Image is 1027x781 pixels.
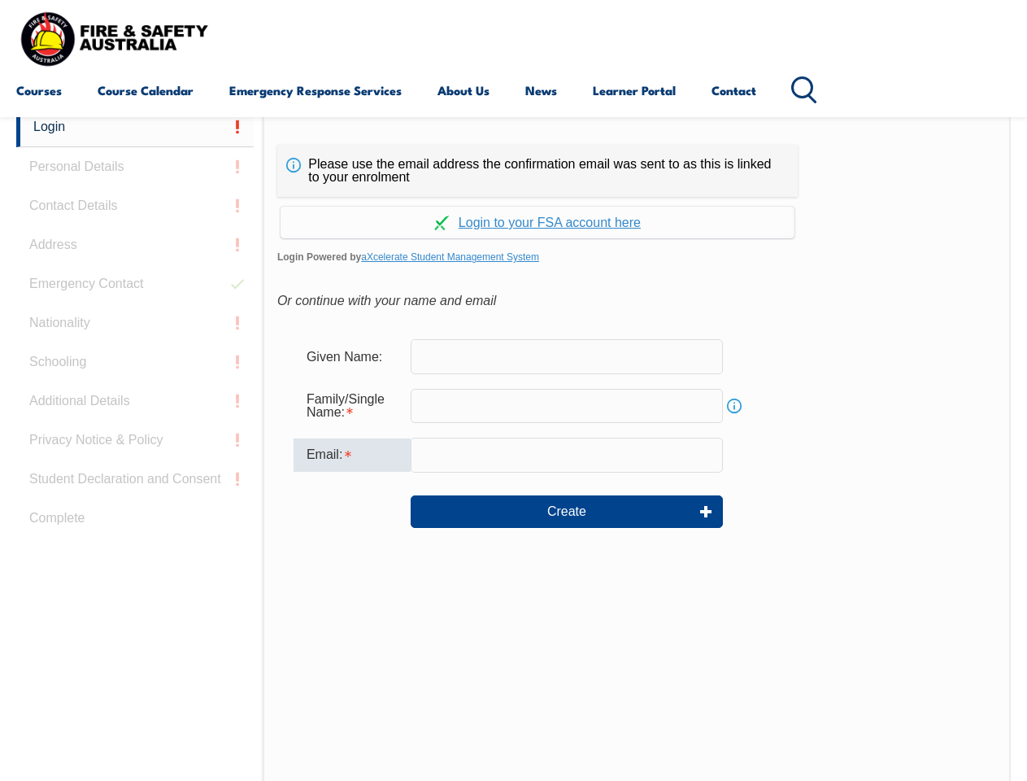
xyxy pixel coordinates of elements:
a: About Us [437,71,490,110]
a: News [525,71,557,110]
a: Emergency Response Services [229,71,402,110]
div: Please use the email address the confirmation email was sent to as this is linked to your enrolment [277,145,798,197]
a: Info [723,395,746,417]
div: Family/Single Name is required. [294,384,411,428]
a: Login [16,107,254,147]
a: Contact [712,71,756,110]
div: Or continue with your name and email [277,289,996,313]
div: Email is required. [294,438,411,471]
span: Login Powered by [277,245,996,269]
a: aXcelerate Student Management System [361,251,539,263]
button: Create [411,495,723,528]
a: Learner Portal [593,71,676,110]
img: Log in withaxcelerate [434,216,449,230]
a: Courses [16,71,62,110]
div: Given Name: [294,341,411,372]
a: Course Calendar [98,71,194,110]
